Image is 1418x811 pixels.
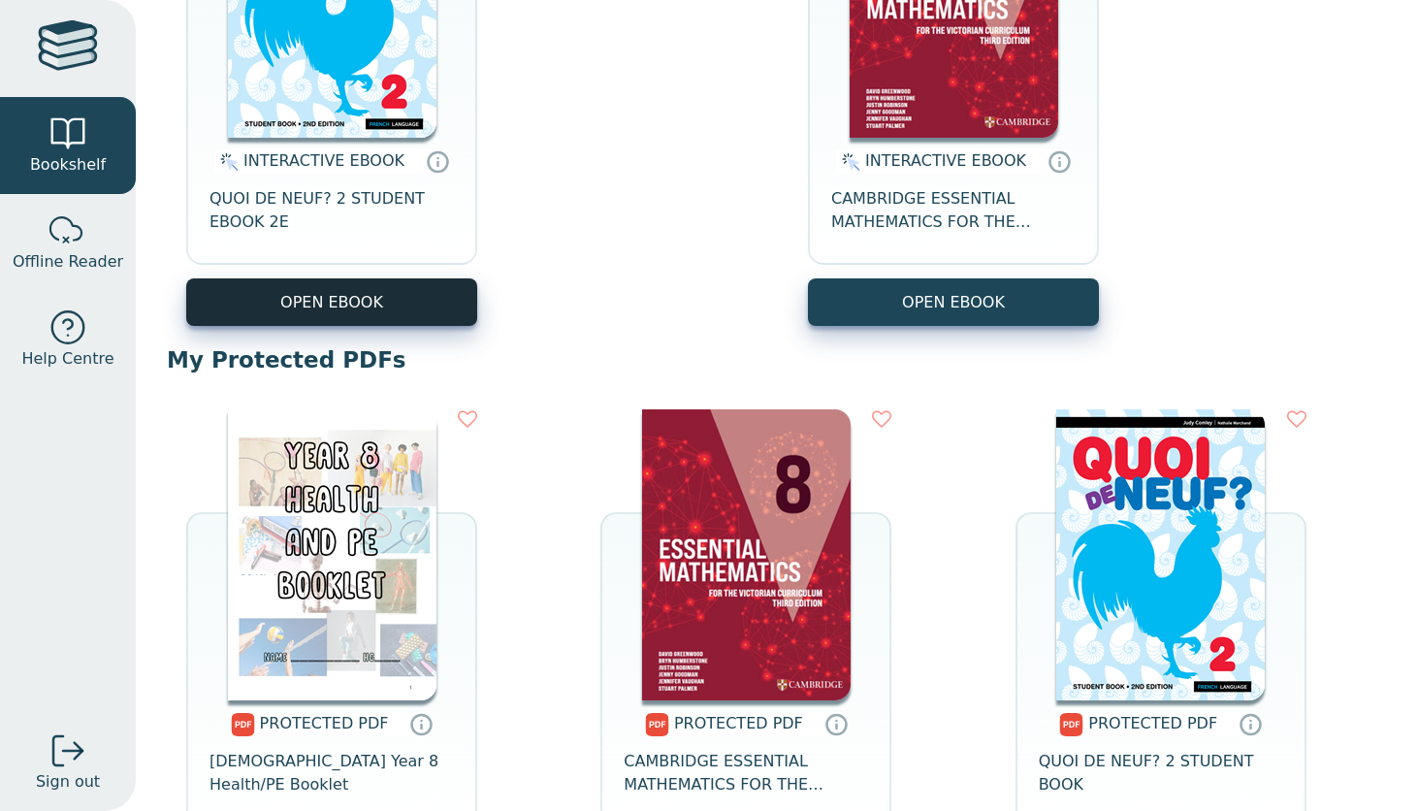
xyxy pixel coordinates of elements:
[167,345,1387,374] p: My Protected PDFs
[836,150,860,174] img: interactive.svg
[209,750,454,796] span: [DEMOGRAPHIC_DATA] Year 8 Health/PE Booklet
[21,347,113,371] span: Help Centre
[1088,714,1217,732] span: PROTECTED PDF
[831,187,1076,234] span: CAMBRIDGE ESSENTIAL MATHEMATICS FOR THE VICTORIAN CURRICULUM YEAR 8 EBOOK 3E
[36,770,100,794] span: Sign out
[214,150,239,174] img: interactive.svg
[186,278,477,326] button: OPEN EBOOK
[260,714,389,732] span: PROTECTED PDF
[231,713,255,736] img: pdf.svg
[1059,713,1083,736] img: pdf.svg
[426,149,449,173] a: Interactive eBooks are accessed online via the publisher’s portal. They contain interactive resou...
[674,714,803,732] span: PROTECTED PDF
[30,153,106,177] span: Bookshelf
[1239,712,1262,735] a: Protected PDFs cannot be printed, copied or shared. They can be accessed online through Education...
[13,250,123,274] span: Offline Reader
[243,151,404,170] span: INTERACTIVE EBOOK
[1039,750,1283,796] span: QUOI DE NEUF? 2 STUDENT BOOK
[1056,409,1265,700] img: ec68f4ee-ebfa-4e24-89f2-27515dd04d17.png
[228,409,436,700] img: e793fc90-81ce-4584-ad2b-8a8f83739f91.png
[642,409,851,700] img: 56bde779-55d1-447f-b01f-7106e2eedf83.png
[645,713,669,736] img: pdf.svg
[209,187,454,234] span: QUOI DE NEUF? 2 STUDENT EBOOK 2E
[824,712,848,735] a: Protected PDFs cannot be printed, copied or shared. They can be accessed online through Education...
[865,151,1026,170] span: INTERACTIVE EBOOK
[1047,149,1071,173] a: Interactive eBooks are accessed online via the publisher’s portal. They contain interactive resou...
[624,750,868,796] span: CAMBRIDGE ESSENTIAL MATHEMATICS FOR THE VICTORIAN CURRICULUM YEAR 8 3E
[409,712,433,735] a: Protected PDFs cannot be printed, copied or shared. They can be accessed online through Education...
[808,278,1099,326] button: OPEN EBOOK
